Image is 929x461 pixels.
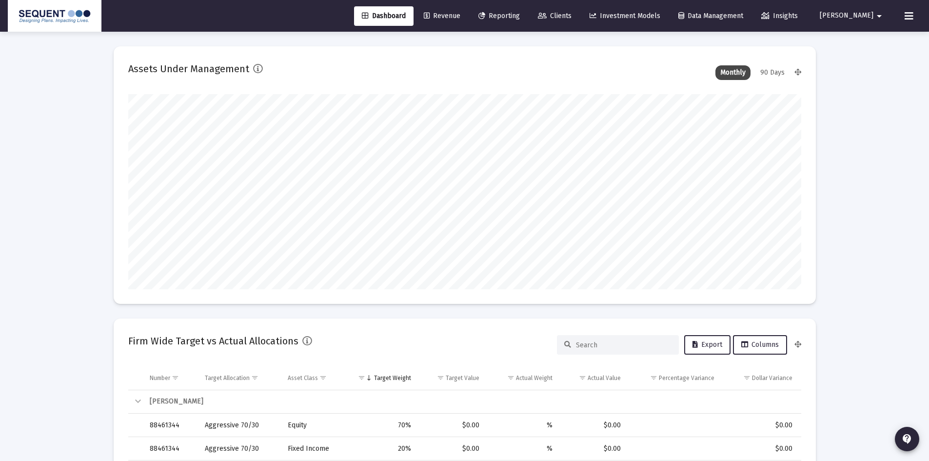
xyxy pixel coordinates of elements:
td: Column Target Weight [345,366,418,390]
span: [PERSON_NAME] [820,12,873,20]
div: 20% [352,444,411,454]
h2: Assets Under Management [128,61,249,77]
div: Percentage Variance [659,374,714,382]
div: Target Value [446,374,479,382]
span: Insights [761,12,798,20]
div: Number [150,374,170,382]
button: Export [684,335,731,355]
div: Dollar Variance [752,374,792,382]
td: Collapse [128,390,143,414]
div: $0.00 [728,444,792,454]
div: Target Weight [374,374,411,382]
a: Insights [753,6,806,26]
span: Export [692,341,722,349]
span: Data Management [678,12,743,20]
a: Investment Models [582,6,668,26]
td: Equity [281,414,345,437]
div: $0.00 [728,421,792,430]
div: $0.00 [425,421,479,430]
span: Revenue [424,12,460,20]
td: Fixed Income [281,437,345,461]
div: $0.00 [566,444,621,454]
td: Column Target Value [418,366,486,390]
span: Clients [538,12,572,20]
div: Monthly [715,65,751,80]
span: Show filter options for column 'Target Allocation' [251,374,258,381]
mat-icon: arrow_drop_down [873,6,885,26]
div: Target Allocation [205,374,250,382]
input: Search [576,341,672,349]
td: Aggressive 70/30 [198,437,281,461]
td: Column Actual Value [559,366,628,390]
div: Asset Class [288,374,318,382]
td: 88461344 [143,414,198,437]
a: Data Management [671,6,751,26]
td: Column Asset Class [281,366,345,390]
span: Columns [741,341,779,349]
a: Revenue [416,6,468,26]
td: Column Actual Weight [486,366,559,390]
div: Actual Weight [516,374,553,382]
button: Columns [733,335,787,355]
mat-icon: contact_support [901,433,913,445]
img: Dashboard [15,6,94,26]
span: Show filter options for column 'Target Weight' [358,374,365,381]
span: Show filter options for column 'Actual Value' [579,374,586,381]
h2: Firm Wide Target vs Actual Allocations [128,333,298,349]
span: Dashboard [362,12,406,20]
div: Actual Value [588,374,621,382]
div: $0.00 [566,421,621,430]
div: [PERSON_NAME] [150,397,792,406]
td: Aggressive 70/30 [198,414,281,437]
span: Show filter options for column 'Number' [172,374,179,381]
div: % [493,421,553,430]
td: Column Percentage Variance [628,366,721,390]
span: Investment Models [590,12,660,20]
span: Show filter options for column 'Percentage Variance' [650,374,657,381]
span: Show filter options for column 'Dollar Variance' [743,374,751,381]
span: Reporting [478,12,520,20]
a: Reporting [471,6,528,26]
td: 88461344 [143,437,198,461]
td: Column Target Allocation [198,366,281,390]
div: $0.00 [425,444,479,454]
a: Clients [530,6,579,26]
button: [PERSON_NAME] [808,6,897,25]
td: Column Dollar Variance [721,366,801,390]
span: Show filter options for column 'Actual Weight' [507,374,514,381]
td: Column Number [143,366,198,390]
div: 70% [352,421,411,430]
div: 90 Days [755,65,790,80]
a: Dashboard [354,6,414,26]
span: Show filter options for column 'Asset Class' [319,374,327,381]
span: Show filter options for column 'Target Value' [437,374,444,381]
div: % [493,444,553,454]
